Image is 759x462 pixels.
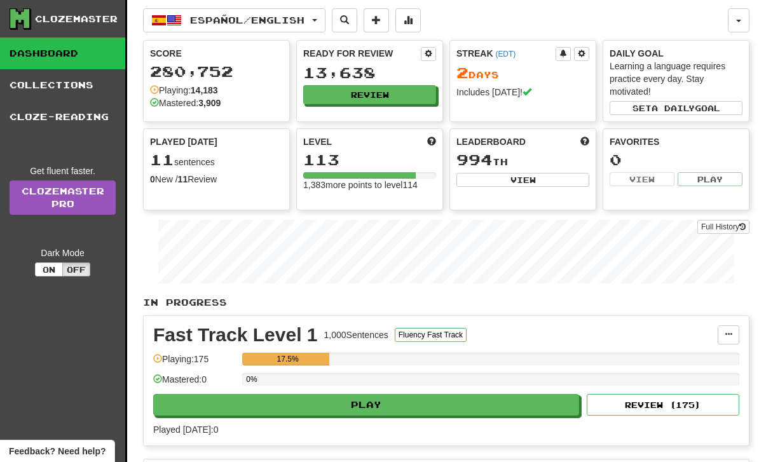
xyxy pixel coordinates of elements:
button: View [610,172,674,186]
strong: 3,909 [198,98,221,108]
span: 2 [456,64,468,81]
a: ClozemasterPro [10,180,116,215]
div: Daily Goal [610,47,742,60]
button: On [35,262,63,276]
span: Open feedback widget [9,445,106,458]
div: th [456,152,589,168]
div: Dark Mode [10,247,116,259]
div: Fast Track Level 1 [153,325,318,344]
strong: 0 [150,174,155,184]
div: 13,638 [303,65,436,81]
strong: 14,183 [191,85,218,95]
div: Ready for Review [303,47,421,60]
button: Off [62,262,90,276]
button: Seta dailygoal [610,101,742,115]
button: View [456,173,589,187]
div: 1,383 more points to level 114 [303,179,436,191]
span: Leaderboard [456,135,526,148]
span: This week in points, UTC [580,135,589,148]
span: a daily [652,104,695,112]
div: Favorites [610,135,742,148]
div: Day s [456,65,589,81]
div: Streak [456,47,556,60]
div: 1,000 Sentences [324,329,388,341]
button: Review [303,85,436,104]
span: 994 [456,151,493,168]
div: 17.5% [246,353,329,365]
p: In Progress [143,296,749,309]
div: 0 [610,152,742,168]
span: Played [DATE] [150,135,217,148]
div: Playing: [150,84,218,97]
button: Español/English [143,8,325,32]
button: Play [678,172,742,186]
span: Level [303,135,332,148]
div: sentences [150,152,283,168]
button: Play [153,394,579,416]
span: 11 [150,151,174,168]
div: Score [150,47,283,60]
button: Review (175) [587,394,739,416]
span: Played [DATE]: 0 [153,425,218,435]
strong: 11 [178,174,188,184]
div: New / Review [150,173,283,186]
span: Score more points to level up [427,135,436,148]
a: (EDT) [495,50,516,58]
span: Español / English [190,15,304,25]
div: Mastered: 0 [153,373,236,394]
button: Add sentence to collection [364,8,389,32]
button: More stats [395,8,421,32]
div: 113 [303,152,436,168]
div: Get fluent faster. [10,165,116,177]
button: Full History [697,220,749,234]
div: Clozemaster [35,13,118,25]
div: 280,752 [150,64,283,79]
div: Mastered: [150,97,221,109]
button: Fluency Fast Track [395,328,467,342]
div: Playing: 175 [153,353,236,374]
div: Includes [DATE]! [456,86,589,99]
button: Search sentences [332,8,357,32]
div: Learning a language requires practice every day. Stay motivated! [610,60,742,98]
